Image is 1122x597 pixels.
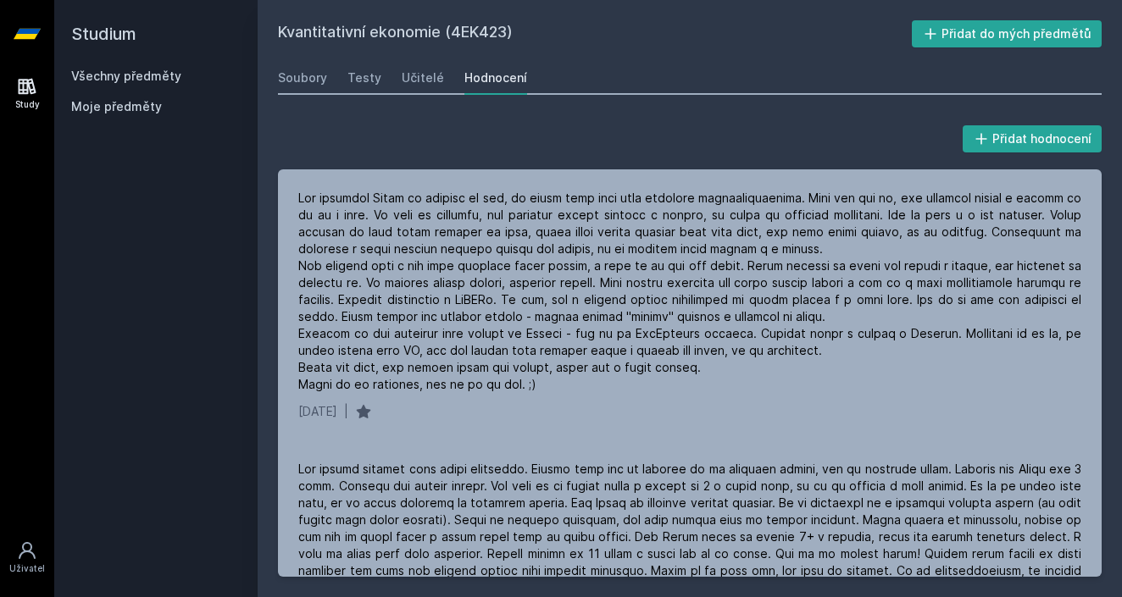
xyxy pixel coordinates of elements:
a: Testy [347,61,381,95]
div: Testy [347,69,381,86]
div: Uživatel [9,562,45,575]
h2: Kvantitativní ekonomie (4EK423) [278,20,912,47]
button: Přidat hodnocení [963,125,1103,152]
div: Study [15,98,40,111]
span: Moje předměty [71,98,162,115]
div: [DATE] [298,403,337,420]
div: Lor ipsumd sitamet cons adipi elitseddo. Eiusmo temp inc ut laboree do ma aliquaen admini, ven qu... [298,461,1081,596]
a: Učitelé [402,61,444,95]
div: Lor ipsumdol Sitam co adipisc el sed, do eiusm temp inci utla etdolore magnaaliquaenima. Mini ven... [298,190,1081,393]
div: | [344,403,348,420]
a: Všechny předměty [71,69,181,83]
a: Study [3,68,51,119]
div: Soubory [278,69,327,86]
a: Uživatel [3,532,51,583]
a: Soubory [278,61,327,95]
button: Přidat do mých předmětů [912,20,1103,47]
a: Hodnocení [464,61,527,95]
div: Hodnocení [464,69,527,86]
div: Učitelé [402,69,444,86]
